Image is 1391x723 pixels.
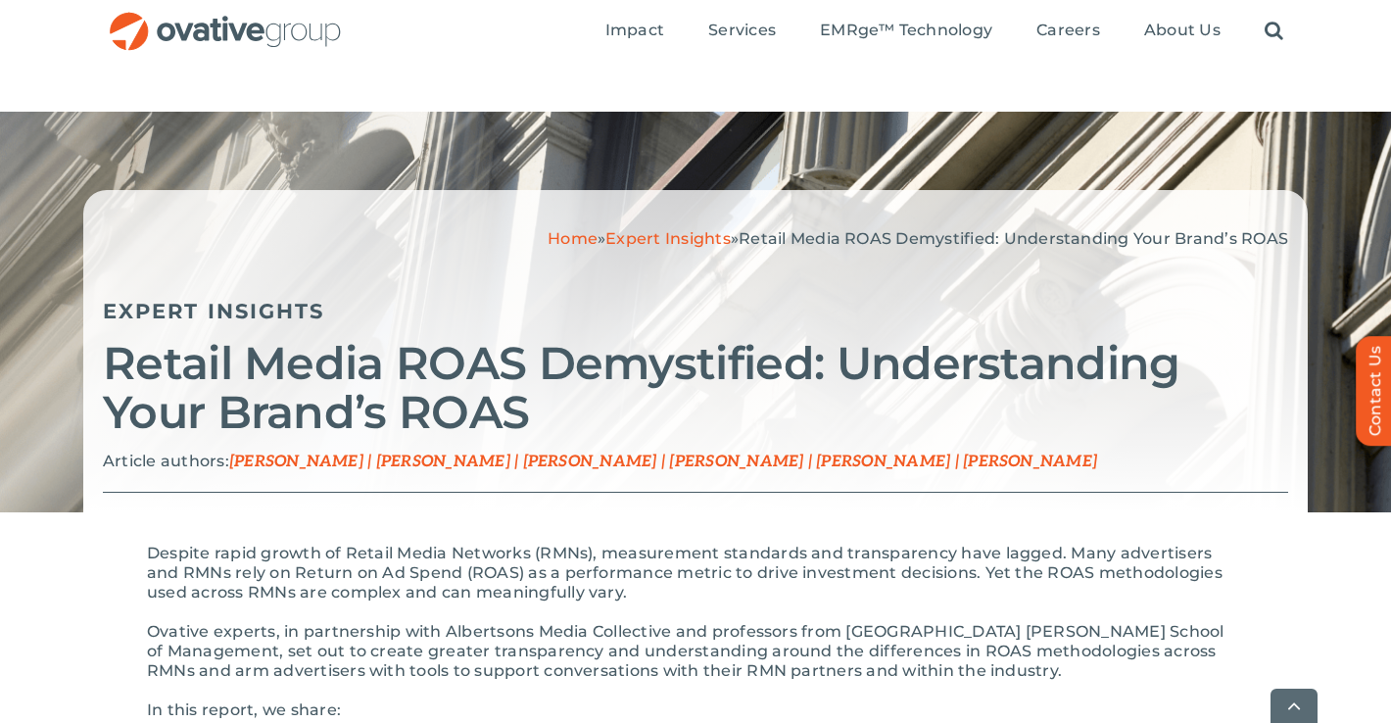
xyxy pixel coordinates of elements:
a: Expert Insights [605,229,731,248]
a: Impact [605,21,664,42]
span: » » [548,229,1288,248]
a: About Us [1144,21,1221,42]
a: Home [548,229,598,248]
a: Services [708,21,776,42]
span: Services [708,21,776,40]
a: OG_Full_horizontal_RGB [108,10,343,28]
span: About Us [1144,21,1221,40]
a: Search [1265,21,1283,42]
span: Impact [605,21,664,40]
p: Despite rapid growth of Retail Media Networks (RMNs), measurement standards and transparency have... [147,544,1244,602]
a: Expert Insights [103,299,325,323]
span: [PERSON_NAME] | [PERSON_NAME] | [PERSON_NAME] | [PERSON_NAME] | [PERSON_NAME] | [PERSON_NAME] [229,453,1097,471]
h2: Retail Media ROAS Demystified: Understanding Your Brand’s ROAS [103,339,1288,437]
p: Ovative experts, in partnership with Albertsons Media Collective and professors from [GEOGRAPHIC_... [147,622,1244,681]
span: EMRge™ Technology [820,21,992,40]
a: Careers [1036,21,1100,42]
p: Article authors: [103,452,1288,472]
a: EMRge™ Technology [820,21,992,42]
span: Careers [1036,21,1100,40]
p: In this report, we share: [147,700,1244,720]
span: Retail Media ROAS Demystified: Understanding Your Brand’s ROAS [739,229,1288,248]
